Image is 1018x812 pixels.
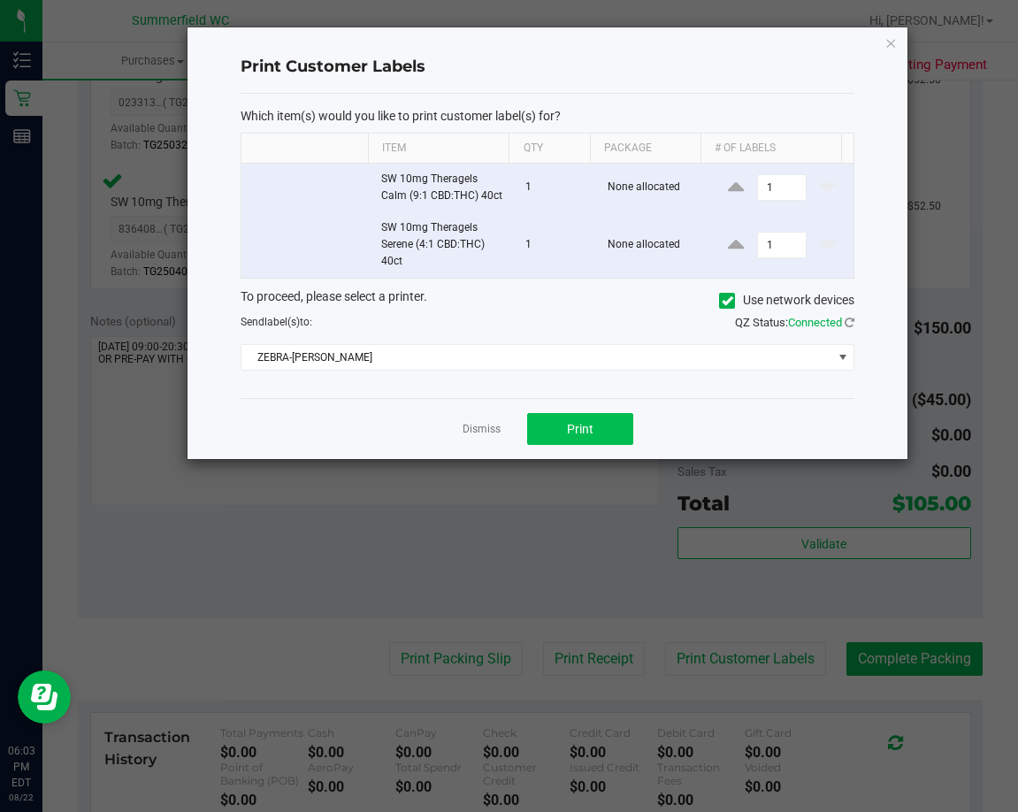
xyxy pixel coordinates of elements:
[227,287,868,314] div: To proceed, please select a printer.
[368,134,509,164] th: Item
[700,134,841,164] th: # of labels
[509,134,589,164] th: Qty
[597,164,710,212] td: None allocated
[241,56,854,79] h4: Print Customer Labels
[788,316,842,329] span: Connected
[371,164,514,212] td: SW 10mg Theragels Calm (9:1 CBD:THC) 40ct
[597,212,710,278] td: None allocated
[264,316,300,328] span: label(s)
[241,316,312,328] span: Send to:
[735,316,854,329] span: QZ Status:
[515,164,597,212] td: 1
[567,422,593,436] span: Print
[371,212,514,278] td: SW 10mg Theragels Serene (4:1 CBD:THC) 40ct
[241,108,854,124] p: Which item(s) would you like to print customer label(s) for?
[719,291,854,310] label: Use network devices
[527,413,633,445] button: Print
[515,212,597,278] td: 1
[18,670,71,724] iframe: Resource center
[463,422,501,437] a: Dismiss
[241,345,831,370] span: ZEBRA-[PERSON_NAME]
[590,134,700,164] th: Package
